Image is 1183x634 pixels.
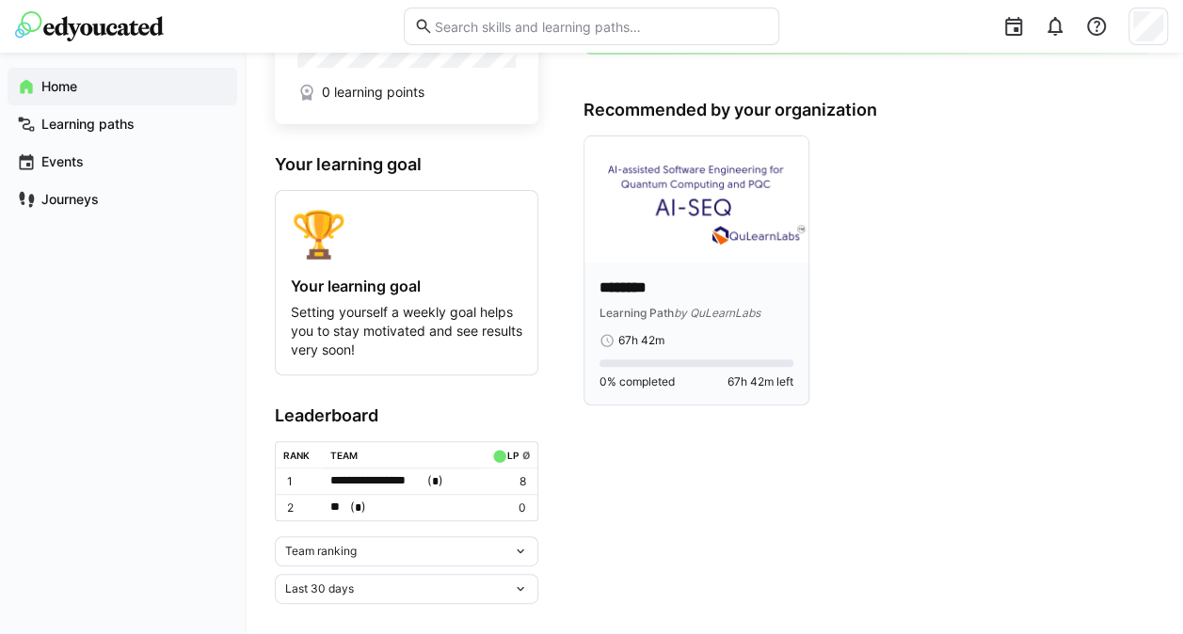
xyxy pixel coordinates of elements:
[322,83,424,102] span: 0 learning points
[287,474,315,489] p: 1
[727,374,793,389] span: 67h 42m left
[283,450,310,461] div: Rank
[618,333,664,348] span: 67h 42m
[599,374,675,389] span: 0% completed
[521,446,530,462] a: ø
[488,474,526,489] p: 8
[674,306,760,320] span: by QuLearnLabs
[291,277,522,295] h4: Your learning goal
[599,306,674,320] span: Learning Path
[291,206,522,262] div: 🏆
[285,544,357,559] span: Team ranking
[584,100,1153,120] h3: Recommended by your organization
[584,136,808,262] img: image
[291,303,522,359] p: Setting yourself a weekly goal helps you to stay motivated and see results very soon!
[433,18,769,35] input: Search skills and learning paths…
[507,450,519,461] div: LP
[285,581,354,596] span: Last 30 days
[488,500,526,515] p: 0
[275,154,538,175] h3: Your learning goal
[426,471,442,491] span: ( )
[287,500,315,515] p: 2
[330,450,358,461] div: Team
[275,405,538,426] h3: Leaderboard
[350,498,366,517] span: ( )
